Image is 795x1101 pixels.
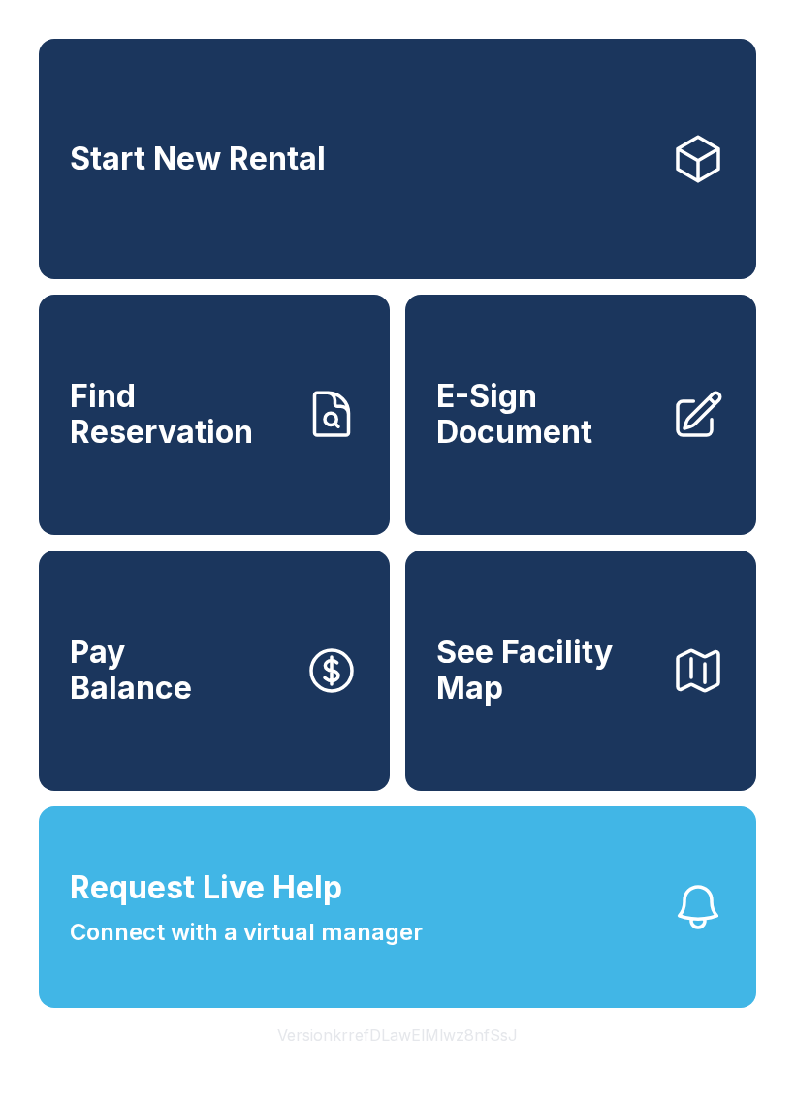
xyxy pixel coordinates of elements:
a: Start New Rental [39,39,756,279]
span: Connect with a virtual manager [70,915,423,950]
span: Pay Balance [70,635,192,706]
span: Find Reservation [70,379,289,450]
button: VersionkrrefDLawElMlwz8nfSsJ [262,1008,533,1062]
button: Request Live HelpConnect with a virtual manager [39,806,756,1008]
button: See Facility Map [405,550,756,791]
span: Request Live Help [70,865,342,911]
span: See Facility Map [436,635,655,706]
a: Find Reservation [39,295,390,535]
span: E-Sign Document [436,379,655,450]
span: Start New Rental [70,142,326,177]
button: PayBalance [39,550,390,791]
a: E-Sign Document [405,295,756,535]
